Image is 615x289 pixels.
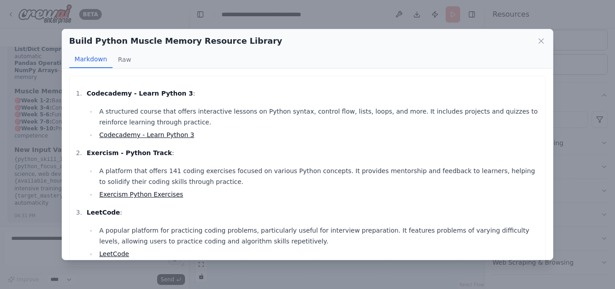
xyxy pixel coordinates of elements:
[99,191,183,198] a: Exercism Python Exercises
[113,51,136,68] button: Raw
[87,209,120,216] strong: LeetCode
[87,149,172,156] strong: Exercism - Python Track
[99,250,129,257] a: LeetCode
[97,225,541,247] li: A popular platform for practicing coding problems, particularly useful for interview preparation....
[69,35,282,47] h2: Build Python Muscle Memory Resource Library
[69,51,113,68] button: Markdown
[87,147,541,158] p: :
[99,131,194,138] a: Codecademy - Learn Python 3
[87,207,541,218] p: :
[87,88,541,99] p: :
[97,165,541,187] li: A platform that offers 141 coding exercises focused on various Python concepts. It provides mento...
[87,90,193,97] strong: Codecademy - Learn Python 3
[97,106,541,128] li: A structured course that offers interactive lessons on Python syntax, control flow, lists, loops,...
